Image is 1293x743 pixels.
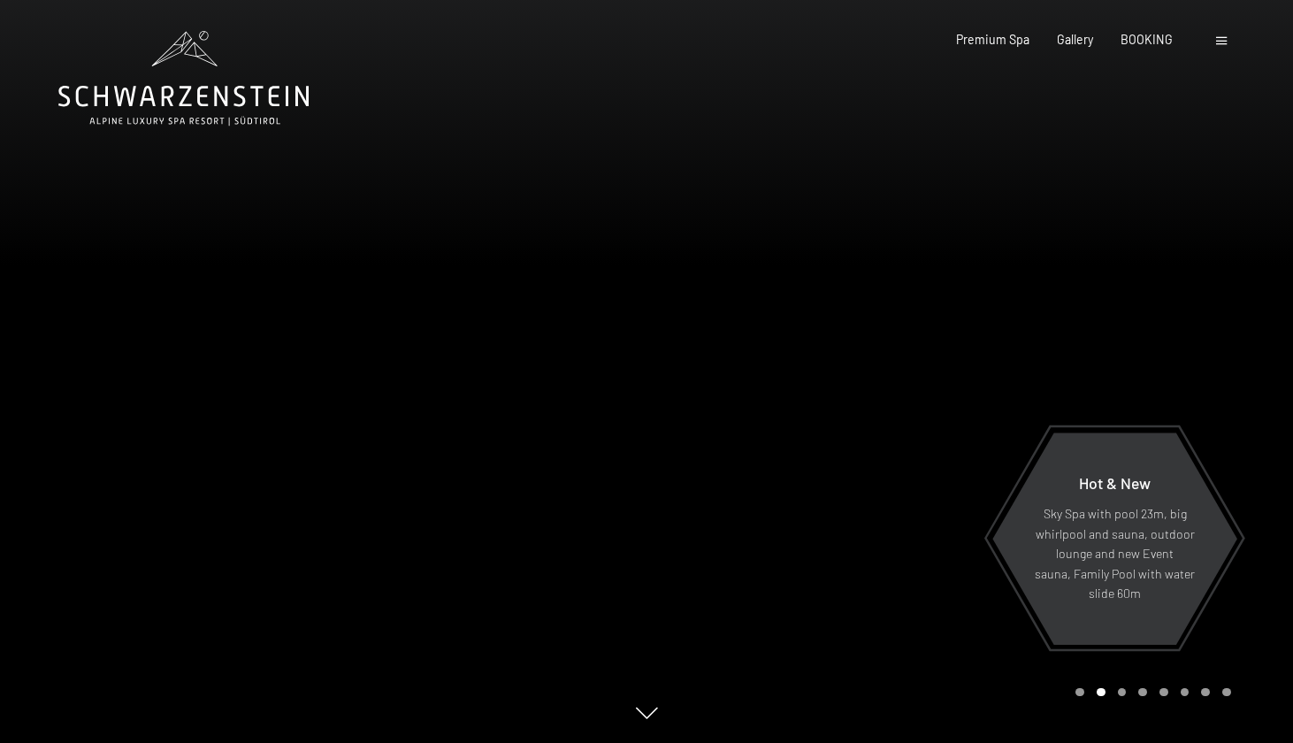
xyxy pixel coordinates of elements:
[1222,688,1231,697] div: Carousel Page 8
[1069,688,1230,697] div: Carousel Pagination
[1181,688,1190,697] div: Carousel Page 6
[1121,32,1173,47] a: BOOKING
[1201,688,1210,697] div: Carousel Page 7
[1075,688,1084,697] div: Carousel Page 1
[1057,32,1093,47] a: Gallery
[991,432,1238,646] a: Hot & New Sky Spa with pool 23m, big whirlpool and sauna, outdoor lounge and new Event sauna, Fam...
[1097,688,1106,697] div: Carousel Page 2 (Current Slide)
[1138,688,1147,697] div: Carousel Page 4
[1118,688,1127,697] div: Carousel Page 3
[1159,688,1168,697] div: Carousel Page 5
[1030,504,1199,604] p: Sky Spa with pool 23m, big whirlpool and sauna, outdoor lounge and new Event sauna, Family Pool w...
[1079,473,1151,493] span: Hot & New
[956,32,1029,47] a: Premium Spa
